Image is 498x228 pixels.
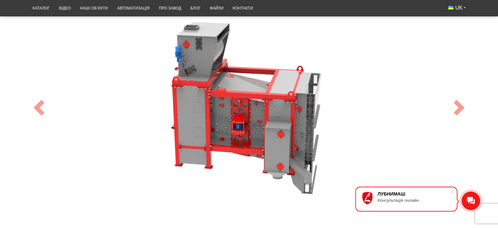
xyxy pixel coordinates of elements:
span: UK [455,4,462,11]
a: Автоматизація [112,2,154,15]
a: Відео [54,2,75,15]
img: Українська [448,6,453,10]
div: ЛУБНИМАШ [378,191,450,197]
a: Файли [205,2,228,15]
a: Контакти [228,2,257,15]
a: Каталог [28,2,54,15]
button: UK [444,2,470,14]
a: Наші об’єкти [75,2,112,15]
a: Про завод [154,2,186,15]
div: Консультація онлайн. [378,198,450,203]
a: Блог [186,2,205,15]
